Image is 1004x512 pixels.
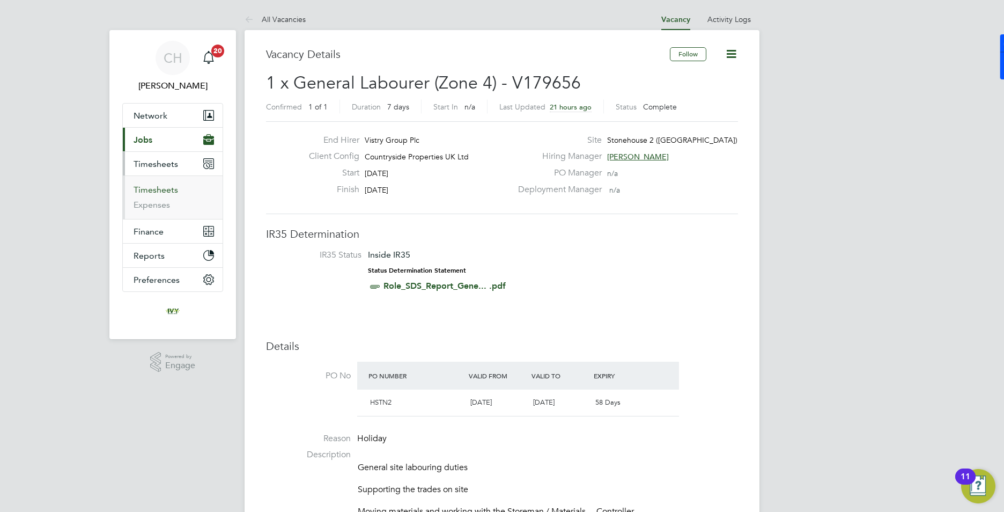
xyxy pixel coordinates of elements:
label: Reason [266,433,351,444]
span: n/a [607,169,618,178]
label: Deployment Manager [512,184,602,195]
span: 1 of 1 [308,102,328,112]
span: [DATE] [470,398,492,407]
span: Powered by [165,352,195,361]
div: 11 [961,477,970,491]
div: PO Number [366,366,466,385]
img: ivyresourcegroup-logo-retina.png [164,303,181,320]
span: Complete [643,102,677,112]
a: Go to home page [122,303,223,320]
label: End Hirer [300,135,359,146]
label: Duration [352,102,381,112]
span: CH [164,51,182,65]
div: Valid From [466,366,529,385]
p: General site labouring duties [358,462,738,473]
label: Last Updated [499,102,545,112]
button: Follow [670,47,706,61]
label: PO Manager [512,167,602,179]
label: Start In [433,102,458,112]
span: Vistry Group Plc [365,135,419,145]
span: Finance [134,226,164,237]
div: Expiry [591,366,654,385]
span: 21 hours ago [550,103,592,112]
button: Preferences [123,268,223,291]
div: Valid To [529,366,592,385]
h3: Vacancy Details [266,47,670,61]
a: Powered byEngage [150,352,196,372]
button: Jobs [123,128,223,151]
button: Network [123,104,223,127]
a: Role_SDS_Report_Gene... .pdf [383,281,506,291]
button: Reports [123,244,223,267]
span: Charlie Hobbs [122,79,223,92]
span: Jobs [134,135,152,145]
span: n/a [609,185,620,195]
a: Expenses [134,200,170,210]
span: 7 days [387,102,409,112]
button: Finance [123,220,223,243]
span: Engage [165,361,195,370]
label: Description [266,449,351,460]
a: 20 [198,41,219,75]
button: Open Resource Center, 11 new notifications [961,469,995,503]
span: Preferences [134,275,180,285]
h3: Details [266,339,738,353]
nav: Main navigation [109,30,236,339]
span: Reports [134,251,165,261]
div: Timesheets [123,175,223,219]
label: Start [300,167,359,179]
span: Holiday [357,433,387,444]
a: Activity Logs [707,14,751,24]
a: CH[PERSON_NAME] [122,41,223,92]
span: [DATE] [533,398,555,407]
label: Site [512,135,602,146]
label: Client Config [300,151,359,162]
strong: Status Determination Statement [368,267,466,274]
a: All Vacancies [245,14,306,24]
button: Timesheets [123,152,223,175]
span: Stonehouse 2 ([GEOGRAPHIC_DATA]) [607,135,737,145]
label: Finish [300,184,359,195]
span: Inside IR35 [368,250,410,260]
span: n/a [464,102,475,112]
p: Supporting the trades on site [358,484,738,495]
span: Network [134,111,167,121]
span: [DATE] [365,169,388,178]
span: HSTN2 [370,398,392,407]
span: 20 [211,45,224,57]
a: Timesheets [134,185,178,195]
span: 1 x General Labourer (Zone 4) - V179656 [266,72,581,93]
label: IR35 Status [277,250,361,261]
span: [DATE] [365,185,388,195]
label: PO No [266,370,351,382]
label: Confirmed [266,102,302,112]
span: 58 Days [595,398,621,407]
span: Timesheets [134,159,178,169]
span: Countryside Properties UK Ltd [365,152,469,162]
label: Hiring Manager [512,151,602,162]
h3: IR35 Determination [266,227,738,241]
span: [PERSON_NAME] [607,152,669,162]
label: Status [616,102,637,112]
a: Vacancy [661,15,690,24]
